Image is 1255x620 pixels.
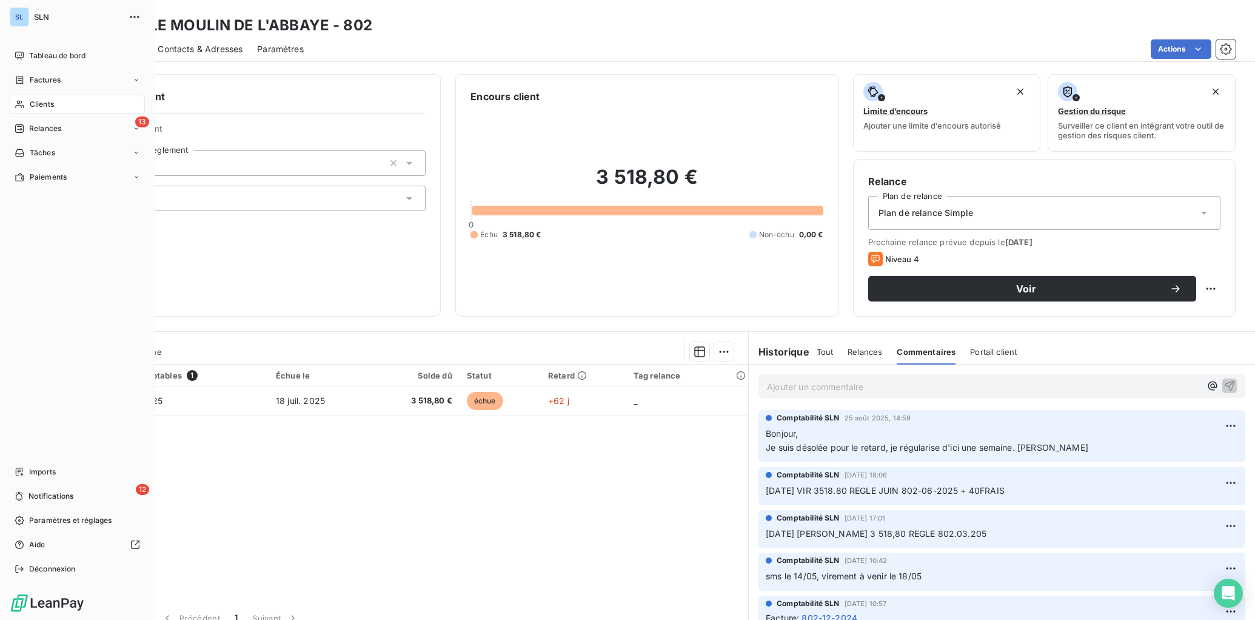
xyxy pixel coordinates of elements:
[868,276,1196,302] button: Voir
[469,220,474,229] span: 0
[467,392,503,410] span: échue
[470,165,823,201] h2: 3 518,80 €
[73,89,426,104] h6: Informations client
[1058,121,1225,140] span: Surveiller ce client en intégrant votre outil de gestion des risques client.
[853,74,1041,152] button: Limite d’encoursAjouter une limite d’encours autorisé
[470,89,540,104] h6: Encours client
[777,555,839,566] span: Comptabilité SLN
[1048,74,1236,152] button: Gestion du risqueSurveiller ce client en intégrant votre outil de gestion des risques client.
[276,396,325,406] span: 18 juil. 2025
[30,75,61,86] span: Factures
[187,370,198,381] span: 1
[29,123,61,134] span: Relances
[777,413,839,423] span: Comptabilité SLN
[1214,579,1243,608] div: Open Intercom Messenger
[766,442,1088,453] span: Je suis désolée pour le retard, je régularise d'ici une semaine. [PERSON_NAME]
[766,528,986,539] span: [DATE] [PERSON_NAME] 3 518,80 REGLE 802.03.205
[30,172,67,183] span: Paiements
[766,428,798,439] span: Bonjour,
[548,396,569,406] span: +62 j
[845,414,911,422] span: 25 août 2025, 14:59
[777,598,839,609] span: Comptabilité SLN
[1058,106,1126,116] span: Gestion du risque
[503,229,541,240] span: 3 518,80 €
[749,345,809,359] h6: Historique
[970,347,1017,357] span: Portail client
[10,535,145,554] a: Aide
[106,370,261,381] div: Pièces comptables
[817,347,834,357] span: Tout
[378,371,452,380] div: Solde dû
[845,557,888,564] span: [DATE] 10:42
[30,99,54,110] span: Clients
[634,371,741,380] div: Tag relance
[10,593,85,613] img: Logo LeanPay
[863,121,1001,130] span: Ajouter une limite d’encours autorisé
[766,571,922,581] span: sms le 14/05, virement à venir le 18/05
[98,124,426,141] span: Propriétés Client
[868,237,1220,247] span: Prochaine relance prévue depuis le
[467,371,534,380] div: Statut
[634,396,637,406] span: _
[158,43,243,55] span: Contacts & Adresses
[759,229,794,240] span: Non-échu
[777,470,839,480] span: Comptabilité SLN
[10,7,29,27] div: SL
[897,347,955,357] span: Commentaires
[766,485,1005,496] span: [DATE] VIR 3518.80 REGLE JUIN 802-06-2025 + 40FRAIS
[378,395,452,407] span: 3 518,80 €
[136,484,149,495] span: 12
[480,229,498,240] span: Échu
[883,284,1170,294] span: Voir
[777,513,839,524] span: Comptabilité SLN
[885,254,919,264] span: Niveau 4
[276,371,363,380] div: Échue le
[135,116,149,127] span: 13
[548,371,619,380] div: Retard
[257,43,304,55] span: Paramètres
[29,467,56,477] span: Imports
[845,600,887,607] span: [DATE] 10:57
[29,564,76,575] span: Déconnexion
[845,514,886,522] span: [DATE] 17:01
[845,471,888,479] span: [DATE] 18:06
[1151,39,1211,59] button: Actions
[1005,237,1032,247] span: [DATE]
[29,539,45,550] span: Aide
[848,347,882,357] span: Relances
[34,12,121,22] span: SLN
[29,50,85,61] span: Tableau de bord
[28,491,73,502] span: Notifications
[868,174,1220,189] h6: Relance
[878,207,973,219] span: Plan de relance Simple
[29,515,112,526] span: Paramètres et réglages
[107,15,372,36] h3: EARL LE MOULIN DE L'ABBAYE - 802
[863,106,928,116] span: Limite d’encours
[30,147,55,158] span: Tâches
[799,229,823,240] span: 0,00 €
